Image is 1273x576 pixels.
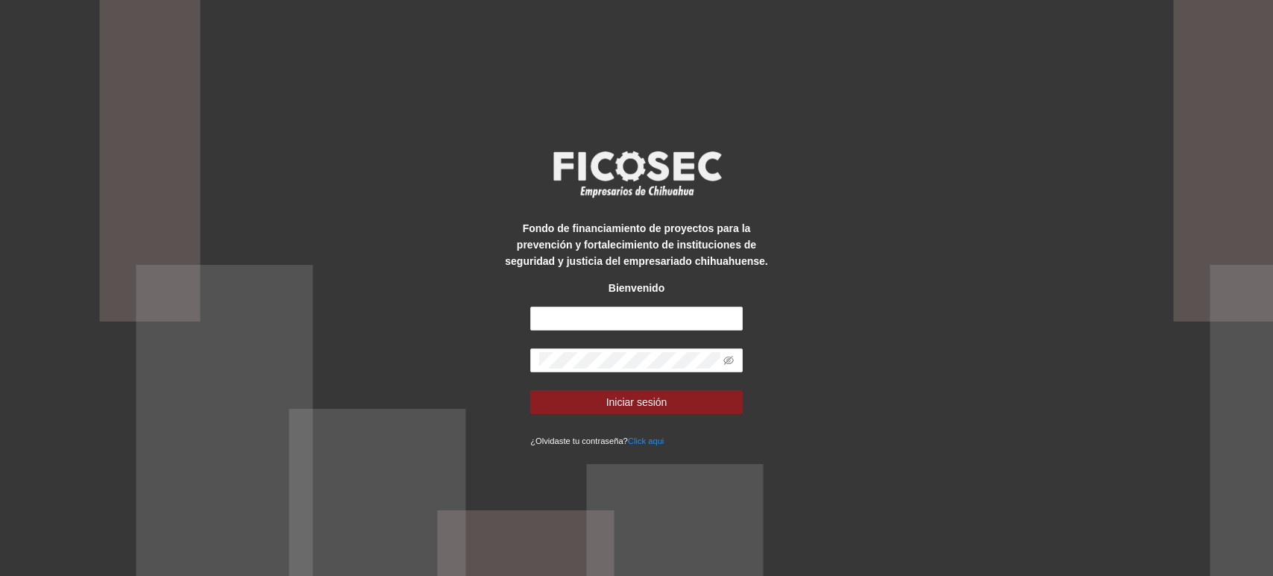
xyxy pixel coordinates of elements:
button: Iniciar sesión [530,390,743,414]
span: Iniciar sesión [606,394,667,410]
small: ¿Olvidaste tu contraseña? [530,436,664,445]
a: Click aqui [628,436,664,445]
strong: Fondo de financiamiento de proyectos para la prevención y fortalecimiento de instituciones de seg... [505,222,767,267]
img: logo [544,146,730,201]
strong: Bienvenido [609,282,664,294]
span: eye-invisible [723,355,734,366]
